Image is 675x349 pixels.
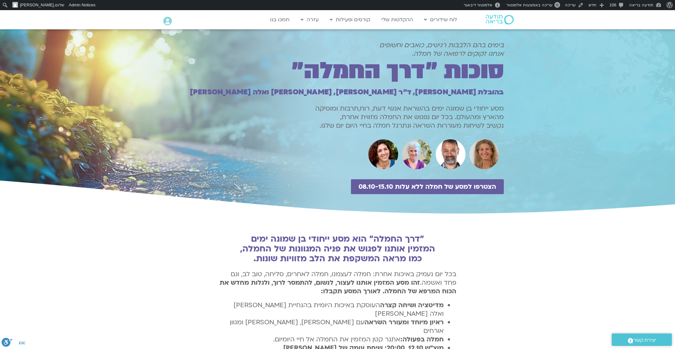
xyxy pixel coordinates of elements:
a: יצירת קשר [612,333,672,346]
h1: סוכות ״דרך החמלה״ [172,60,504,82]
strong: ראיון מיוחד ומעורר השראה [365,318,444,327]
span: יצירת קשר [633,336,656,345]
p: מסע ייחודי בן שמונה ימים בהשראת אנשי דעת, רוח,תרבות ומוסיקה מהארץ ומהעולם. בכל יום נפגוש את החמלה... [172,104,504,130]
h2: "דרך החמלה" הוא מסע ייחודי בן שמונה ימים המזמין אותנו לפגוש את פניה המגוונות של החמלה, כמו מראה ה... [219,234,456,263]
span: הצטרפו למסע של חמלה ללא עלות 08.10-15.10 [359,183,496,190]
span: [PERSON_NAME] [20,3,54,7]
li: העוסקת באיכות היומית בהנחיית [PERSON_NAME] ואלה [PERSON_NAME] [219,301,444,318]
strong: מדיטציה ושיחה קצרה [380,301,444,309]
img: תודעה בריאה [486,15,514,24]
a: לוח שידורים [421,14,460,26]
a: עזרה [297,14,322,26]
b: זהו מסע המזמין אותנו לעצור, לנשום, להתמסר לרוך, ולגלות מחדש את הכוח המרפא של החמלה. לאורך המסע תק... [220,278,456,295]
a: ההקלטות שלי [378,14,416,26]
span: עריכה באמצעות אלמנטור [506,3,552,7]
h1: בהובלת [PERSON_NAME], ד״ר [PERSON_NAME], [PERSON_NAME] ואלה [PERSON_NAME] [172,89,504,96]
a: הצטרפו למסע של חמלה ללא עלות 08.10-15.10 [351,179,504,194]
h1: בימים בהם הלבבות רגישים, כואבים וחשופים אנחנו זקוקים לרפואה של חמלה. [172,41,504,58]
a: קורסים ופעילות [327,14,373,26]
a: תמכו בנו [267,14,293,26]
li: אתגר קטן המזמין את החמלה אל חיי היומיום. [219,335,444,344]
p: בכל יום נעמיק באיכות אחרת: חמלה לעצמנו, חמלה לאחרים, סליחה, טוב לב, וגם פחד ואשמה. [219,270,456,295]
strong: חמלה בפעולה: [400,335,444,344]
li: עם [PERSON_NAME], [PERSON_NAME] ומגוון אורחים [219,318,444,335]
